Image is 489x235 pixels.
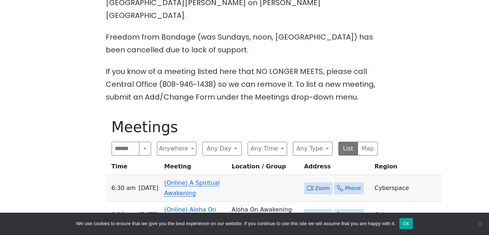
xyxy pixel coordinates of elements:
button: Search [139,142,151,156]
td: Cyberspace [372,175,442,202]
button: Map [358,142,378,156]
td: Cyberspace [372,202,442,228]
th: Time [106,161,162,175]
span: No [476,220,484,227]
a: (Online) A Spiritual Awakening [164,179,220,197]
span: Zoom [315,184,330,193]
th: Meeting [161,161,229,175]
input: Search [112,142,140,156]
span: [DATE] [139,210,158,220]
p: Freedom from Bondage (was Sundays, noon, [GEOGRAPHIC_DATA]) has been cancelled due to lack of sup... [106,31,384,56]
th: Region [372,161,442,175]
span: 6:30 AM [112,183,136,193]
span: We use cookies to ensure that we give you the best experience on our website. If you continue to ... [76,220,395,227]
span: Phone [345,210,361,220]
span: Phone [345,184,361,193]
th: Address [301,161,372,175]
button: Ok [399,218,413,229]
p: If you know of a meeting listed here that NO LONGER MEETS, please call Central Office (808-946-14... [106,65,384,104]
button: Any Type [293,142,332,156]
button: Any Time [248,142,287,156]
button: Anywhere [157,142,196,156]
a: (Online) Aloha On Awakening (O)(Lit) [164,206,219,223]
button: List [338,142,358,156]
span: [DATE] [139,183,158,193]
span: 6:30 AM [112,210,136,220]
button: Any Day [202,142,242,156]
span: Zoom [315,210,330,220]
h1: Meetings [112,118,378,136]
td: Aloha On Awakening (O) (Lit) [229,202,301,228]
th: Location / Group [229,161,301,175]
